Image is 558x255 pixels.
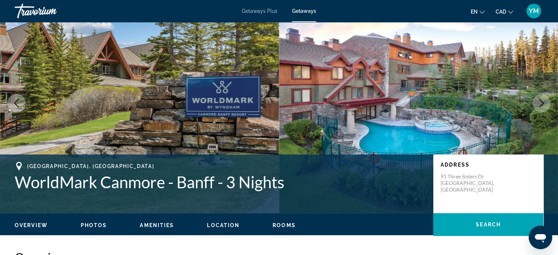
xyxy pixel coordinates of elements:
a: Getaways [292,8,316,14]
h1: WorldMark Canmore - Banff - 3 Nights [15,172,426,192]
button: Overview [15,222,48,229]
span: Location [207,222,240,228]
span: en [471,9,478,15]
button: Next image [532,94,551,112]
button: Location [207,222,240,229]
button: Photos [81,222,107,229]
a: Travorium [15,1,88,21]
button: User Menu [524,3,543,19]
span: [GEOGRAPHIC_DATA], [GEOGRAPHIC_DATA] [27,163,154,169]
span: Overview [15,222,48,228]
button: Amenities [140,222,174,229]
button: Previous image [7,94,26,112]
a: Getaways Plus [242,8,277,14]
span: Search [476,222,501,227]
span: CAD [496,9,506,15]
button: Search [433,213,543,236]
p: 91 Three Sisters Dr [GEOGRAPHIC_DATA], [GEOGRAPHIC_DATA] [441,173,499,193]
button: Rooms [273,222,296,229]
span: Amenities [140,222,174,228]
span: Rooms [273,222,296,228]
button: Change currency [496,6,513,17]
iframe: Кнопка запуска окна обмена сообщениями [529,226,552,249]
p: Address [441,162,536,168]
button: Change language [471,6,485,17]
span: YM [529,7,539,15]
span: Photos [81,222,107,228]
